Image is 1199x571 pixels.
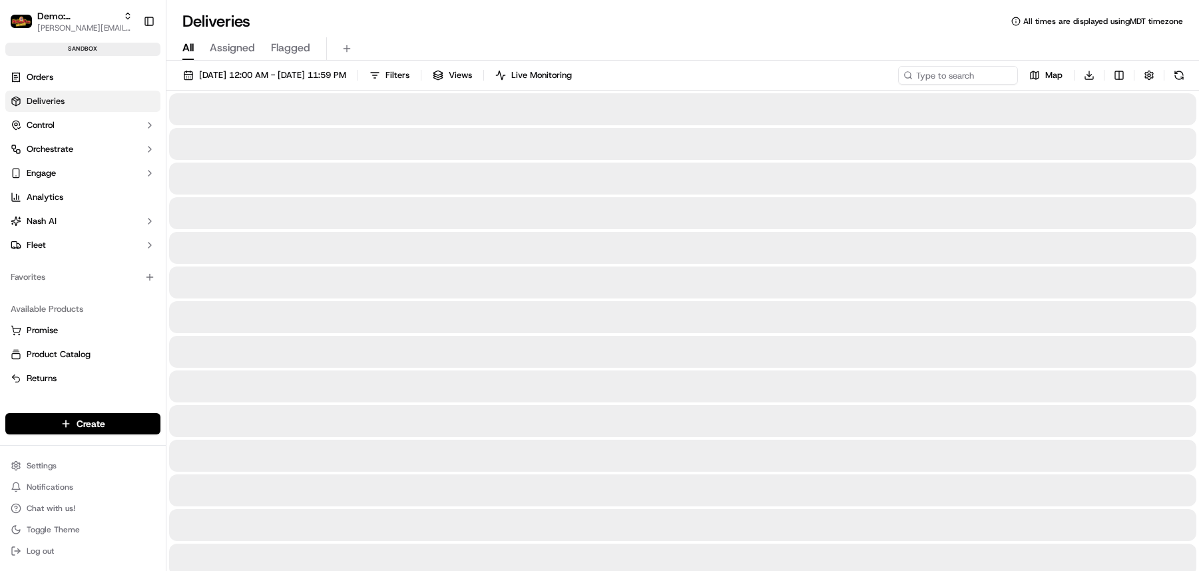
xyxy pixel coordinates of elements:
[11,324,155,336] a: Promise
[182,11,250,32] h1: Deliveries
[27,372,57,384] span: Returns
[27,546,54,556] span: Log out
[27,95,65,107] span: Deliveries
[5,267,160,288] div: Favorites
[27,215,57,227] span: Nash AI
[5,413,160,434] button: Create
[27,239,46,251] span: Fleet
[5,478,160,496] button: Notifications
[5,235,160,256] button: Fleet
[5,499,160,518] button: Chat with us!
[27,503,75,514] span: Chat with us!
[5,67,160,88] a: Orders
[5,368,160,389] button: Returns
[182,40,194,56] span: All
[27,191,63,203] span: Analytics
[5,542,160,560] button: Log out
[199,69,346,81] span: [DATE] 12:00 AM - [DATE] 11:59 PM
[177,66,352,85] button: [DATE] 12:00 AM - [DATE] 11:59 PM
[37,9,118,23] button: Demo: [PERSON_NAME]
[1170,66,1188,85] button: Refresh
[5,456,160,475] button: Settings
[5,520,160,539] button: Toggle Theme
[271,40,310,56] span: Flagged
[5,344,160,365] button: Product Catalog
[27,524,80,535] span: Toggle Theme
[898,66,1018,85] input: Type to search
[5,91,160,112] a: Deliveries
[5,187,160,208] a: Analytics
[1023,16,1183,27] span: All times are displayed using MDT timezone
[5,211,160,232] button: Nash AI
[37,23,132,33] button: [PERSON_NAME][EMAIL_ADDRESS][DOMAIN_NAME]
[449,69,472,81] span: Views
[385,69,409,81] span: Filters
[11,15,32,27] img: Demo: Benny
[27,119,55,131] span: Control
[27,348,91,360] span: Product Catalog
[11,372,155,384] a: Returns
[27,143,73,155] span: Orchestrate
[210,40,255,56] span: Assigned
[5,43,160,56] div: sandbox
[5,139,160,160] button: Orchestrate
[1023,66,1069,85] button: Map
[5,298,160,320] div: Available Products
[489,66,578,85] button: Live Monitoring
[11,348,155,360] a: Product Catalog
[5,163,160,184] button: Engage
[27,460,57,471] span: Settings
[1045,69,1063,81] span: Map
[427,66,478,85] button: Views
[363,66,415,85] button: Filters
[27,324,58,336] span: Promise
[5,115,160,136] button: Control
[27,71,53,83] span: Orders
[27,482,73,492] span: Notifications
[511,69,572,81] span: Live Monitoring
[27,167,56,179] span: Engage
[5,320,160,341] button: Promise
[77,417,105,430] span: Create
[5,5,138,37] button: Demo: BennyDemo: [PERSON_NAME][PERSON_NAME][EMAIL_ADDRESS][DOMAIN_NAME]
